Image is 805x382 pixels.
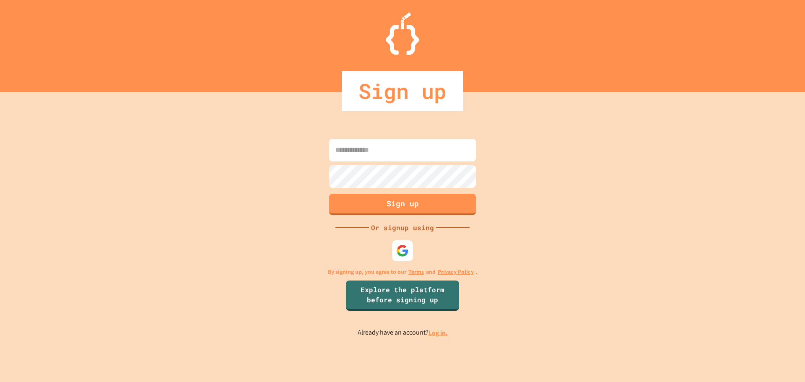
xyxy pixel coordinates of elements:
[328,268,478,276] p: By signing up, you agree to our and .
[329,194,476,215] button: Sign up
[346,281,459,311] a: Explore the platform before signing up
[386,13,419,55] img: Logo.svg
[408,268,424,276] a: Terms
[735,312,797,348] iframe: chat widget
[770,348,797,374] iframe: chat widget
[438,268,474,276] a: Privacy Policy
[396,244,409,257] img: google-icon.svg
[342,71,463,111] div: Sign up
[369,223,436,233] div: Or signup using
[358,327,448,338] p: Already have an account?
[428,328,448,337] a: Log in.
